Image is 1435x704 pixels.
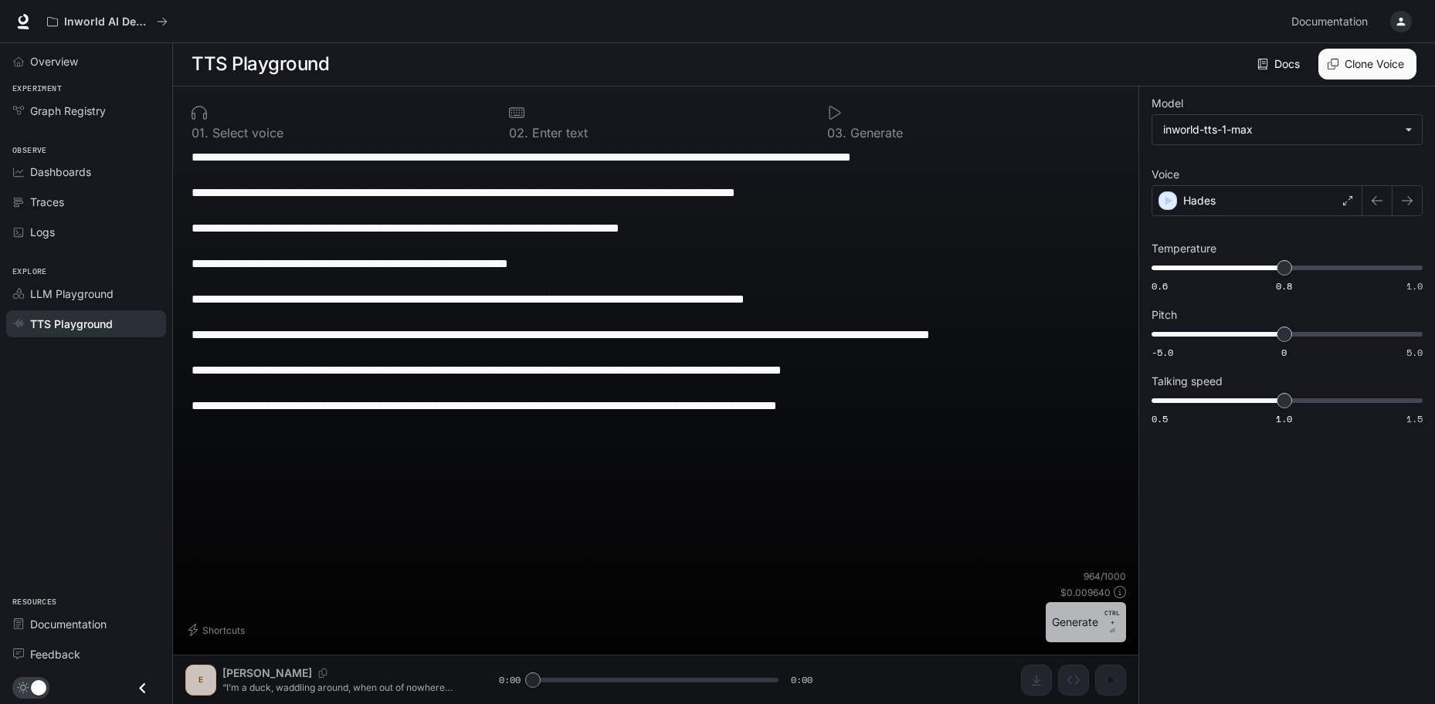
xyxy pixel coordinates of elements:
[31,679,46,696] span: Dark mode toggle
[1084,570,1126,583] p: 964 / 1000
[1163,122,1397,137] div: inworld-tts-1-max
[846,127,903,139] p: Generate
[192,49,329,80] h1: TTS Playground
[6,280,166,307] a: LLM Playground
[30,616,107,632] span: Documentation
[528,127,588,139] p: Enter text
[1152,243,1216,254] p: Temperature
[1254,49,1306,80] a: Docs
[30,53,78,69] span: Overview
[1152,376,1223,387] p: Talking speed
[1276,279,1292,293] span: 0.8
[1406,346,1423,359] span: 5.0
[125,672,160,704] button: Close drawer
[1318,49,1416,80] button: Clone Voice
[1406,412,1423,425] span: 1.5
[1046,602,1126,642] button: GenerateCTRL +⏎
[1152,98,1183,109] p: Model
[209,127,283,139] p: Select voice
[6,97,166,124] a: Graph Registry
[1152,279,1168,293] span: 0.6
[1060,586,1111,599] p: $ 0.009640
[1285,6,1379,37] a: Documentation
[1152,412,1168,425] span: 0.5
[1152,169,1179,180] p: Voice
[1152,115,1422,144] div: inworld-tts-1-max
[185,618,251,642] button: Shortcuts
[6,218,166,245] a: Logs
[1291,12,1368,32] span: Documentation
[1152,310,1177,320] p: Pitch
[6,48,166,75] a: Overview
[40,6,175,37] button: All workspaces
[30,103,106,119] span: Graph Registry
[1276,412,1292,425] span: 1.0
[30,164,91,180] span: Dashboards
[1104,608,1120,636] p: ⏎
[1152,346,1173,359] span: -5.0
[30,316,113,332] span: TTS Playground
[1281,346,1287,359] span: 0
[30,194,64,210] span: Traces
[827,127,846,139] p: 0 3 .
[30,224,55,240] span: Logs
[6,611,166,638] a: Documentation
[30,286,114,302] span: LLM Playground
[30,646,80,662] span: Feedback
[6,188,166,215] a: Traces
[509,127,528,139] p: 0 2 .
[1406,279,1423,293] span: 1.0
[6,641,166,668] a: Feedback
[6,310,166,337] a: TTS Playground
[1104,608,1120,627] p: CTRL +
[1183,193,1216,208] p: Hades
[192,127,209,139] p: 0 1 .
[6,158,166,185] a: Dashboards
[64,15,151,29] p: Inworld AI Demos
